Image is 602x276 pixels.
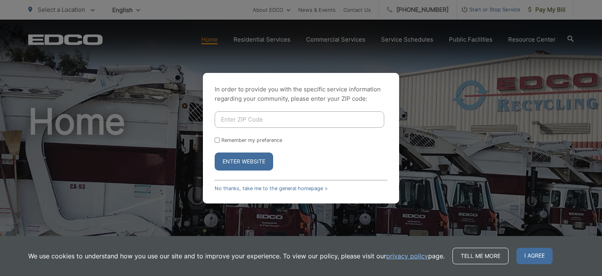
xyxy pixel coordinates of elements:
[215,185,328,191] a: No thanks, take me to the general homepage >
[452,248,509,264] a: Tell me more
[516,248,553,264] span: I agree
[221,137,282,143] label: Remember my preference
[28,251,445,261] p: We use cookies to understand how you use our site and to improve your experience. To view our pol...
[215,111,384,128] input: Enter ZIP Code
[386,251,428,261] a: privacy policy
[215,153,273,171] button: Enter Website
[215,85,387,103] p: In order to provide you with the specific service information regarding your community, please en...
